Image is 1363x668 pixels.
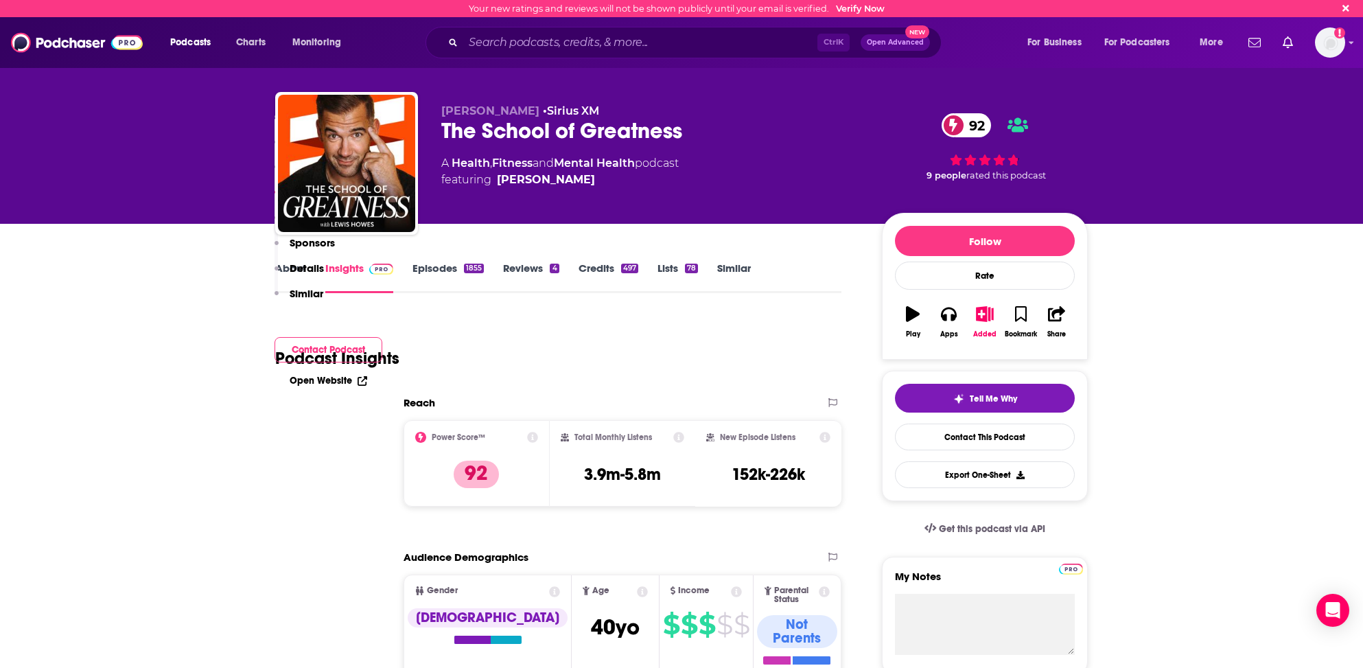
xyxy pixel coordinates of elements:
a: Lewis Howes [497,172,595,188]
label: My Notes [895,570,1075,594]
a: Contact This Podcast [895,424,1075,450]
a: Credits497 [579,262,638,293]
span: Income [678,586,710,595]
span: 9 people [927,170,966,181]
div: Not Parents [757,615,837,648]
a: Get this podcast via API [913,512,1056,546]
div: Your new ratings and reviews will not be shown publicly until your email is verified. [469,3,885,14]
a: Charts [227,32,274,54]
div: 78 [685,264,698,273]
div: [DEMOGRAPHIC_DATA] [408,608,568,627]
svg: Email not verified [1334,27,1345,38]
button: Open AdvancedNew [861,34,930,51]
div: Bookmark [1005,330,1037,338]
a: Similar [717,262,751,293]
button: open menu [161,32,229,54]
span: $ [699,614,715,636]
h2: New Episode Listens [720,433,795,442]
a: Open Website [290,375,367,387]
a: Episodes1855 [412,262,484,293]
button: Added [967,297,1003,347]
span: $ [663,614,679,636]
span: $ [681,614,697,636]
button: Play [895,297,931,347]
span: New [905,25,930,38]
span: Monitoring [292,33,341,52]
span: $ [734,614,749,636]
p: Details [290,262,324,275]
span: [PERSON_NAME] [441,104,539,117]
h2: Reach [404,396,435,409]
button: Apps [931,297,966,347]
span: Logged in as BretAita [1315,27,1345,58]
span: Age [592,586,609,595]
a: Fitness [492,157,533,170]
div: Share [1047,330,1066,338]
span: rated this podcast [966,170,1046,181]
div: 4 [550,264,559,273]
span: 92 [955,113,992,137]
span: Gender [427,586,458,595]
img: The School of Greatness [278,95,415,232]
span: Parental Status [774,586,817,604]
span: featuring [441,172,679,188]
span: 40 yo [591,614,640,641]
img: tell me why sparkle [953,393,964,404]
a: Verify Now [836,3,885,14]
span: • [543,104,599,117]
a: Health [452,157,490,170]
a: Sirius XM [547,104,599,117]
a: 92 [942,113,992,137]
button: open menu [1018,32,1099,54]
button: open menu [1190,32,1240,54]
div: 497 [621,264,638,273]
a: Reviews4 [503,262,559,293]
button: open menu [283,32,359,54]
span: $ [717,614,732,636]
input: Search podcasts, credits, & more... [463,32,817,54]
button: Details [275,262,324,287]
p: Similar [290,287,323,300]
button: Contact Podcast [275,337,382,362]
button: Bookmark [1003,297,1038,347]
span: Open Advanced [867,39,924,46]
span: Get this podcast via API [939,523,1045,535]
div: Rate [895,262,1075,290]
h3: 3.9m-5.8m [584,464,661,485]
button: open menu [1095,32,1190,54]
span: For Business [1027,33,1082,52]
span: Charts [236,33,266,52]
h3: 152k-226k [732,464,805,485]
button: tell me why sparkleTell Me Why [895,384,1075,413]
button: Similar [275,287,323,312]
img: Podchaser Pro [1059,564,1083,575]
div: Apps [940,330,958,338]
div: Search podcasts, credits, & more... [439,27,955,58]
button: Show profile menu [1315,27,1345,58]
span: Podcasts [170,33,211,52]
span: Ctrl K [817,34,850,51]
span: Tell Me Why [970,393,1017,404]
div: A podcast [441,155,679,188]
img: Podchaser - Follow, Share and Rate Podcasts [11,30,143,56]
a: Lists78 [657,262,698,293]
span: , [490,157,492,170]
button: Export One-Sheet [895,461,1075,488]
h2: Total Monthly Listens [574,433,652,442]
span: For Podcasters [1104,33,1170,52]
h2: Audience Demographics [404,551,528,564]
div: Open Intercom Messenger [1316,594,1349,627]
img: User Profile [1315,27,1345,58]
span: More [1200,33,1223,52]
button: Share [1039,297,1075,347]
a: Mental Health [554,157,635,170]
a: Pro website [1059,562,1083,575]
div: 1855 [464,264,484,273]
div: Added [973,330,997,338]
h2: Power Score™ [432,433,485,442]
p: 92 [454,461,499,488]
button: Follow [895,226,1075,256]
a: Show notifications dropdown [1243,31,1266,54]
